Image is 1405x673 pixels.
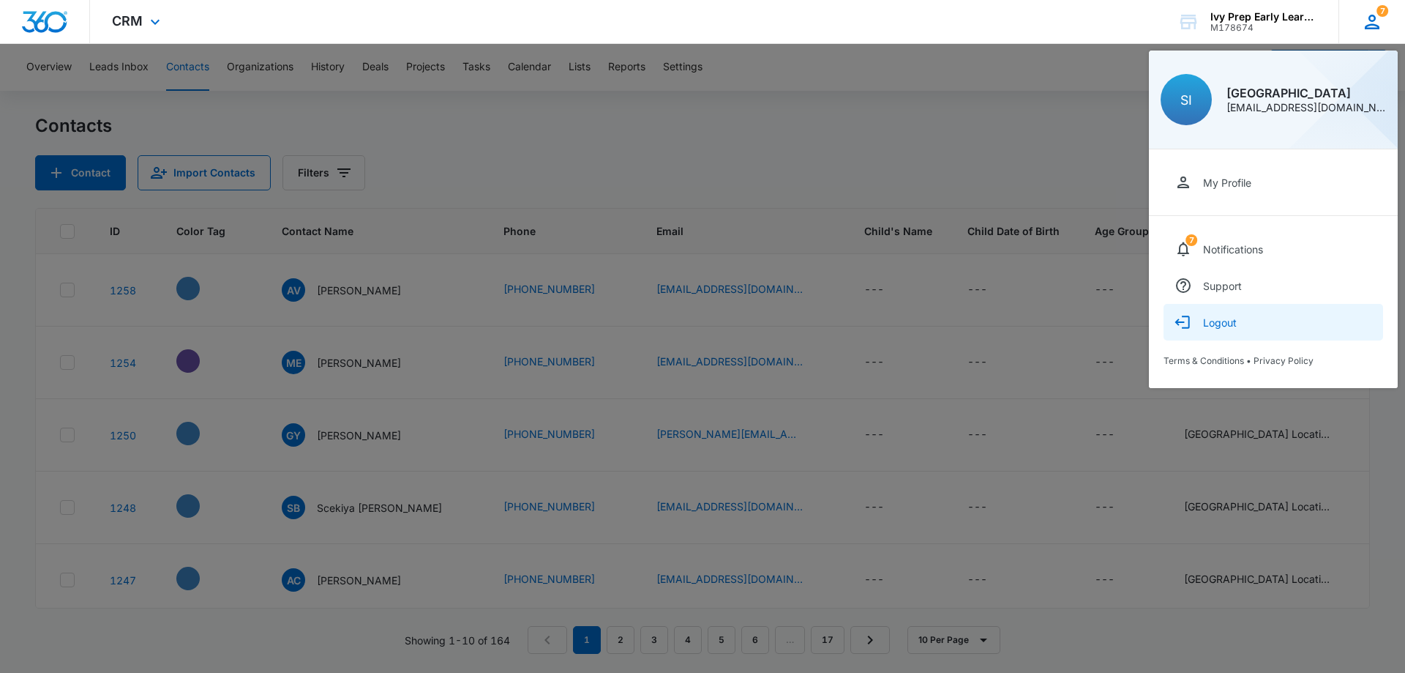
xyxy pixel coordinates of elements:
[1164,267,1383,304] a: Support
[1164,164,1383,201] a: My Profile
[1254,355,1314,366] a: Privacy Policy
[1185,234,1197,246] span: 7
[1164,231,1383,267] a: notifications countNotifications
[1210,23,1317,33] div: account id
[1203,316,1237,329] div: Logout
[1185,234,1197,246] div: notifications count
[1376,5,1388,17] div: notifications count
[1203,176,1251,189] div: My Profile
[1164,355,1244,366] a: Terms & Conditions
[1164,304,1383,341] button: Logout
[1164,355,1383,366] div: •
[1203,280,1242,292] div: Support
[1180,92,1192,108] span: SI
[1226,103,1386,113] div: [EMAIL_ADDRESS][DOMAIN_NAME]
[1226,87,1386,99] div: [GEOGRAPHIC_DATA]
[1210,11,1317,23] div: account name
[112,13,143,29] span: CRM
[1376,5,1388,17] span: 7
[1203,243,1263,256] div: Notifications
